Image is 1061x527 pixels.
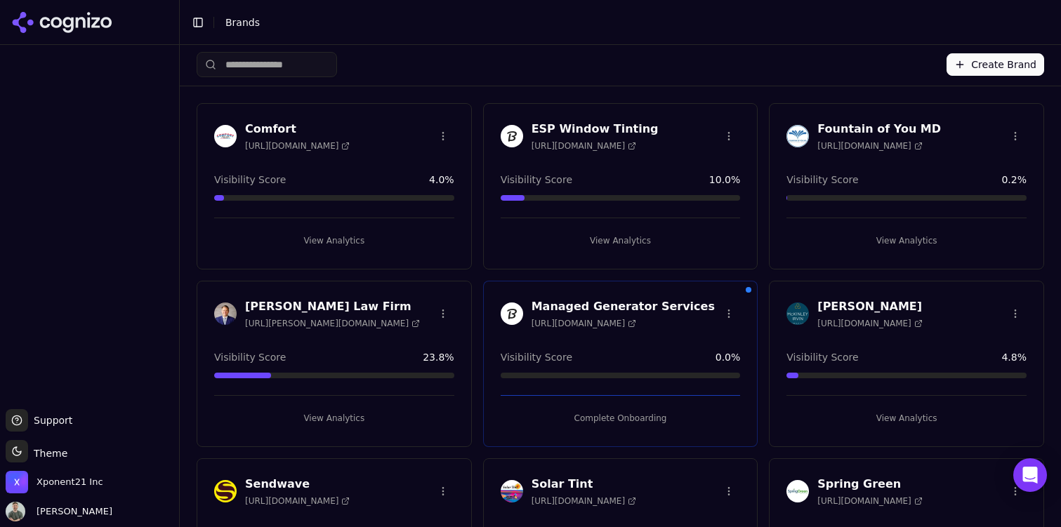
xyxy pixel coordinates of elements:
[6,471,28,493] img: Xponent21 Inc
[786,407,1027,429] button: View Analytics
[817,298,922,315] h3: [PERSON_NAME]
[1001,173,1027,187] span: 0.2 %
[245,476,350,493] h3: Sendwave
[429,173,454,187] span: 4.0 %
[817,495,922,507] span: [URL][DOMAIN_NAME]
[817,476,922,493] h3: Spring Green
[245,298,420,315] h3: [PERSON_NAME] Law Firm
[245,318,420,329] span: [URL][PERSON_NAME][DOMAIN_NAME]
[532,318,636,329] span: [URL][DOMAIN_NAME]
[786,229,1027,252] button: View Analytics
[786,350,858,364] span: Visibility Score
[501,125,523,147] img: ESP Window Tinting
[501,302,523,325] img: Managed Generator Services
[1001,350,1027,364] span: 4.8 %
[786,480,809,502] img: Spring Green
[423,350,454,364] span: 23.8 %
[214,173,286,187] span: Visibility Score
[532,476,636,493] h3: Solar Tint
[532,140,636,152] span: [URL][DOMAIN_NAME]
[214,302,237,325] img: Johnston Law Firm
[817,121,941,138] h3: Fountain of You MD
[501,480,523,502] img: Solar Tint
[37,476,103,488] span: Xponent21 Inc
[786,125,809,147] img: Fountain of You MD
[225,15,1022,29] nav: breadcrumb
[817,140,922,152] span: [URL][DOMAIN_NAME]
[214,407,454,429] button: View Analytics
[716,350,741,364] span: 0.0 %
[532,298,715,315] h3: Managed Generator Services
[786,173,858,187] span: Visibility Score
[28,413,72,427] span: Support
[6,502,25,521] img: Chuck McCarthy
[245,495,350,507] span: [URL][DOMAIN_NAME]
[532,495,636,507] span: [URL][DOMAIN_NAME]
[817,318,922,329] span: [URL][DOMAIN_NAME]
[225,17,260,28] span: Brands
[31,505,112,518] span: [PERSON_NAME]
[1013,458,1047,492] div: Open Intercom Messenger
[214,229,454,252] button: View Analytics
[709,173,740,187] span: 10.0 %
[245,121,350,138] h3: Comfort
[6,471,103,493] button: Open organization switcher
[501,229,741,252] button: View Analytics
[501,350,572,364] span: Visibility Score
[214,125,237,147] img: Comfort
[214,480,237,502] img: Sendwave
[214,350,286,364] span: Visibility Score
[501,173,572,187] span: Visibility Score
[28,448,67,459] span: Theme
[947,53,1044,76] button: Create Brand
[245,140,350,152] span: [URL][DOMAIN_NAME]
[501,407,741,429] button: Complete Onboarding
[6,502,112,521] button: Open user button
[786,302,809,325] img: McKinley Irvin
[532,121,659,138] h3: ESP Window Tinting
